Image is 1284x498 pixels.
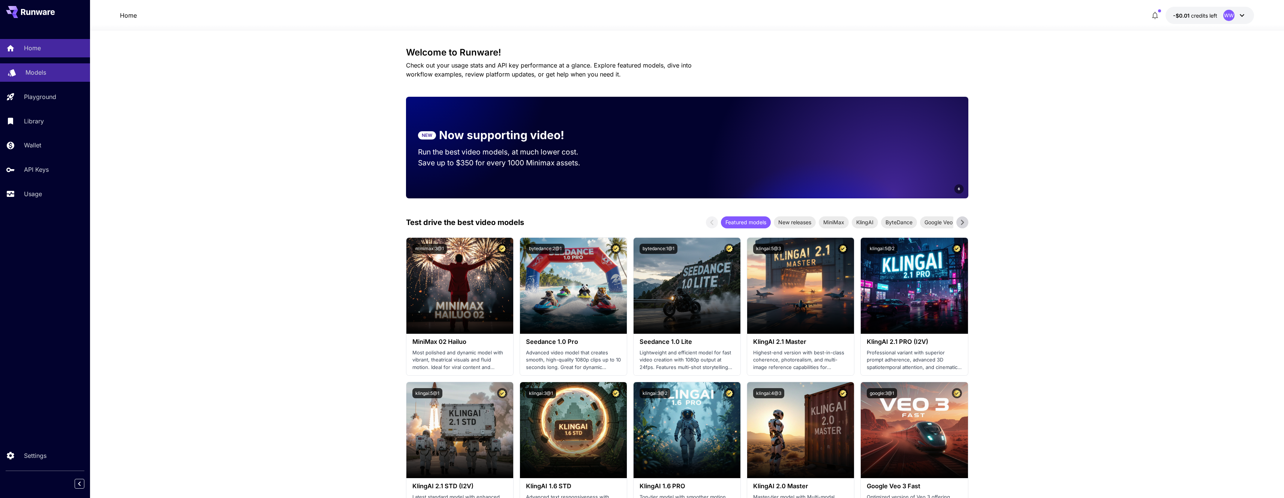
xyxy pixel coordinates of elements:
[611,388,621,398] button: Certified Model – Vetted for best performance and includes a commercial license.
[724,388,734,398] button: Certified Model – Vetted for best performance and includes a commercial license.
[867,244,897,254] button: klingai:5@2
[406,238,513,334] img: alt
[1173,12,1191,19] span: -$0.01
[867,338,962,345] h3: KlingAI 2.1 PRO (I2V)
[634,238,740,334] img: alt
[24,92,56,101] p: Playground
[120,11,137,20] a: Home
[520,238,627,334] img: alt
[120,11,137,20] nav: breadcrumb
[819,216,849,228] div: MiniMax
[952,244,962,254] button: Certified Model – Vetted for best performance and includes a commercial license.
[24,189,42,198] p: Usage
[422,132,432,139] p: NEW
[753,244,784,254] button: klingai:5@3
[1173,12,1217,19] div: -$0.0112
[75,479,84,489] button: Collapse sidebar
[867,388,897,398] button: google:3@1
[526,483,621,490] h3: KlingAI 1.6 STD
[861,382,968,478] img: alt
[1223,10,1235,21] div: WW
[439,127,564,144] p: Now supporting video!
[412,483,507,490] h3: KlingAI 2.1 STD (I2V)
[753,388,784,398] button: klingai:4@3
[753,483,848,490] h3: KlingAI 2.0 Master
[867,349,962,371] p: Professional variant with superior prompt adherence, advanced 3D spatiotemporal attention, and ci...
[24,117,44,126] p: Library
[721,216,771,228] div: Featured models
[412,388,442,398] button: klingai:5@1
[24,451,46,460] p: Settings
[838,388,848,398] button: Certified Model – Vetted for best performance and includes a commercial license.
[640,349,734,371] p: Lightweight and efficient model for fast video creation with 1080p output at 24fps. Features mult...
[852,216,878,228] div: KlingAI
[724,244,734,254] button: Certified Model – Vetted for best performance and includes a commercial license.
[634,382,740,478] img: alt
[1166,7,1254,24] button: -$0.0112WW
[611,244,621,254] button: Certified Model – Vetted for best performance and includes a commercial license.
[640,483,734,490] h3: KlingAI 1.6 PRO
[526,349,621,371] p: Advanced video model that creates smooth, high-quality 1080p clips up to 10 seconds long. Great f...
[406,382,513,478] img: alt
[25,68,46,77] p: Models
[774,218,816,226] span: New releases
[406,217,524,228] p: Test drive the best video models
[80,477,90,490] div: Collapse sidebar
[526,388,556,398] button: klingai:3@1
[753,349,848,371] p: Highest-end version with best-in-class coherence, photorealism, and multi-image reference capabil...
[406,47,968,58] h3: Welcome to Runware!
[861,238,968,334] img: alt
[721,218,771,226] span: Featured models
[920,218,957,226] span: Google Veo
[497,388,507,398] button: Certified Model – Vetted for best performance and includes a commercial license.
[881,218,917,226] span: ByteDance
[747,382,854,478] img: alt
[24,141,41,150] p: Wallet
[958,186,960,192] span: 6
[819,218,849,226] span: MiniMax
[412,244,447,254] button: minimax:3@1
[852,218,878,226] span: KlingAI
[881,216,917,228] div: ByteDance
[952,388,962,398] button: Certified Model – Vetted for best performance and includes a commercial license.
[24,165,49,174] p: API Keys
[412,349,507,371] p: Most polished and dynamic model with vibrant, theatrical visuals and fluid motion. Ideal for vira...
[24,43,41,52] p: Home
[640,244,677,254] button: bytedance:1@1
[406,61,692,78] span: Check out your usage stats and API key performance at a glance. Explore featured models, dive int...
[497,244,507,254] button: Certified Model – Vetted for best performance and includes a commercial license.
[520,382,627,478] img: alt
[418,147,593,157] p: Run the best video models, at much lower cost.
[747,238,854,334] img: alt
[753,338,848,345] h3: KlingAI 2.1 Master
[640,338,734,345] h3: Seedance 1.0 Lite
[640,388,670,398] button: klingai:3@2
[920,216,957,228] div: Google Veo
[838,244,848,254] button: Certified Model – Vetted for best performance and includes a commercial license.
[1191,12,1217,19] span: credits left
[526,244,565,254] button: bytedance:2@1
[412,338,507,345] h3: MiniMax 02 Hailuo
[526,338,621,345] h3: Seedance 1.0 Pro
[418,157,593,168] p: Save up to $350 for every 1000 Minimax assets.
[867,483,962,490] h3: Google Veo 3 Fast
[774,216,816,228] div: New releases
